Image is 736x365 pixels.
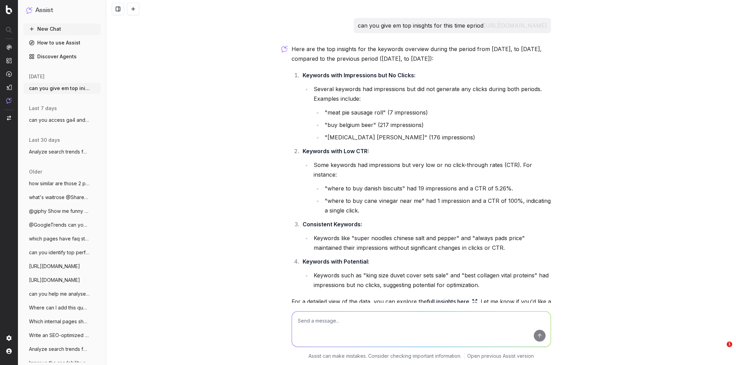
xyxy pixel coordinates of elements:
[23,178,101,189] button: how similar are those 2 pages [URL]
[29,318,90,325] span: Which internal pages should I link to fr
[23,51,101,62] a: Discover Agents
[29,221,90,228] span: @GoogleTrends can you compare search dem
[29,73,45,80] span: [DATE]
[358,21,547,30] p: can you give em top inisghts for this time epriod
[303,221,362,228] strong: Consistent Keywords:
[323,108,551,117] li: "meat pie sausage roll" (7 impressions)
[35,6,53,15] h1: Assist
[427,297,478,306] a: full insights here
[323,120,551,130] li: "buy belgium beer" (217 impressions)
[483,21,547,30] button: [URL][DOMAIN_NAME]
[23,275,101,286] button: [URL][DOMAIN_NAME]
[6,85,12,90] img: Studio
[6,348,12,354] img: My account
[7,116,11,120] img: Switch project
[281,46,288,52] img: Botify assist logo
[713,342,729,358] iframe: Intercom live chat
[312,160,551,215] li: Some keywords had impressions but very low or no click-through rates (CTR). For instance:
[29,249,90,256] span: can you identify top performing cocktail
[6,58,12,63] img: Intelligence
[6,45,12,50] img: Analytics
[23,288,101,299] button: can you help me analyse log files from o
[29,290,90,297] span: can you help me analyse log files from o
[29,180,90,187] span: how similar are those 2 pages [URL]
[23,192,101,203] button: what's waitrose @ShareOfVoice-ChatGPT in
[29,263,80,270] span: [URL][DOMAIN_NAME]
[23,302,101,313] button: Where can I add this question o the page
[29,346,90,353] span: Analyze search trends for: recipes for 1
[29,304,90,311] span: Where can I add this question o the page
[292,44,551,63] p: Here are the top insights for the keywords overview during the period from [DATE], to [DATE], com...
[29,208,90,215] span: @giphy Show me funny cat GIFs
[312,84,551,142] li: Several keywords had impressions but did not generate any clicks during both periods. Examples in...
[29,235,90,242] span: which pages have faq structured data
[23,233,101,244] button: which pages have faq structured data
[6,71,12,77] img: Activation
[312,270,551,290] li: Keywords such as "king size duvet cover sets sale" and "best collagen vital proteins" had impress...
[23,261,101,272] button: [URL][DOMAIN_NAME]
[29,148,90,155] span: Analyze search trends for: health
[303,258,369,265] strong: Keywords with Potential:
[323,132,551,142] li: "[MEDICAL_DATA] [PERSON_NAME]" (176 impressions)
[23,115,101,126] button: can you access ga4 and tell me how did m
[29,105,57,112] span: last 7 days
[6,98,12,103] img: Assist
[23,23,101,34] button: New Chat
[23,146,101,157] button: Analyze search trends for: health
[292,297,551,316] p: For a detailed view of the data, you can explore the . Let me know if you'd like a deeper analysi...
[29,277,80,284] span: [URL][DOMAIN_NAME]
[303,72,415,79] strong: Keywords with Impressions but No Clicks:
[312,233,551,253] li: Keywords like "super noodles chinese salt and pepper" and "always pads price" maintained their im...
[29,332,90,339] span: Write an SEO-optimized article about bar
[323,184,551,193] li: "where to buy danish biscuits" had 19 impressions and a CTR of 5.26%.
[6,335,12,341] img: Setting
[23,247,101,258] button: can you identify top performing cocktail
[29,117,90,124] span: can you access ga4 and tell me how did m
[26,6,98,15] button: Assist
[23,219,101,230] button: @GoogleTrends can you compare search dem
[727,342,732,347] span: 1
[323,196,551,215] li: "where to buy cane vinegar near me" had 1 impression and a CTR of 100%, indicating a single click.
[23,330,101,341] button: Write an SEO-optimized article about bar
[6,5,12,14] img: Botify logo
[29,85,90,92] span: can you give em top inisghts for this ti
[23,83,101,94] button: can you give em top inisghts for this ti
[29,194,90,201] span: what's waitrose @ShareOfVoice-ChatGPT in
[303,148,369,155] strong: Keywords with Low CTR:
[23,37,101,48] a: How to use Assist
[29,137,60,144] span: last 30 days
[23,206,101,217] button: @giphy Show me funny cat GIFs
[467,353,534,359] a: Open previous Assist version
[23,316,101,327] button: Which internal pages should I link to fr
[308,353,461,359] p: Assist can make mistakes. Consider checking important information.
[23,344,101,355] button: Analyze search trends for: recipes for 1
[26,7,32,13] img: Assist
[29,168,42,175] span: older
